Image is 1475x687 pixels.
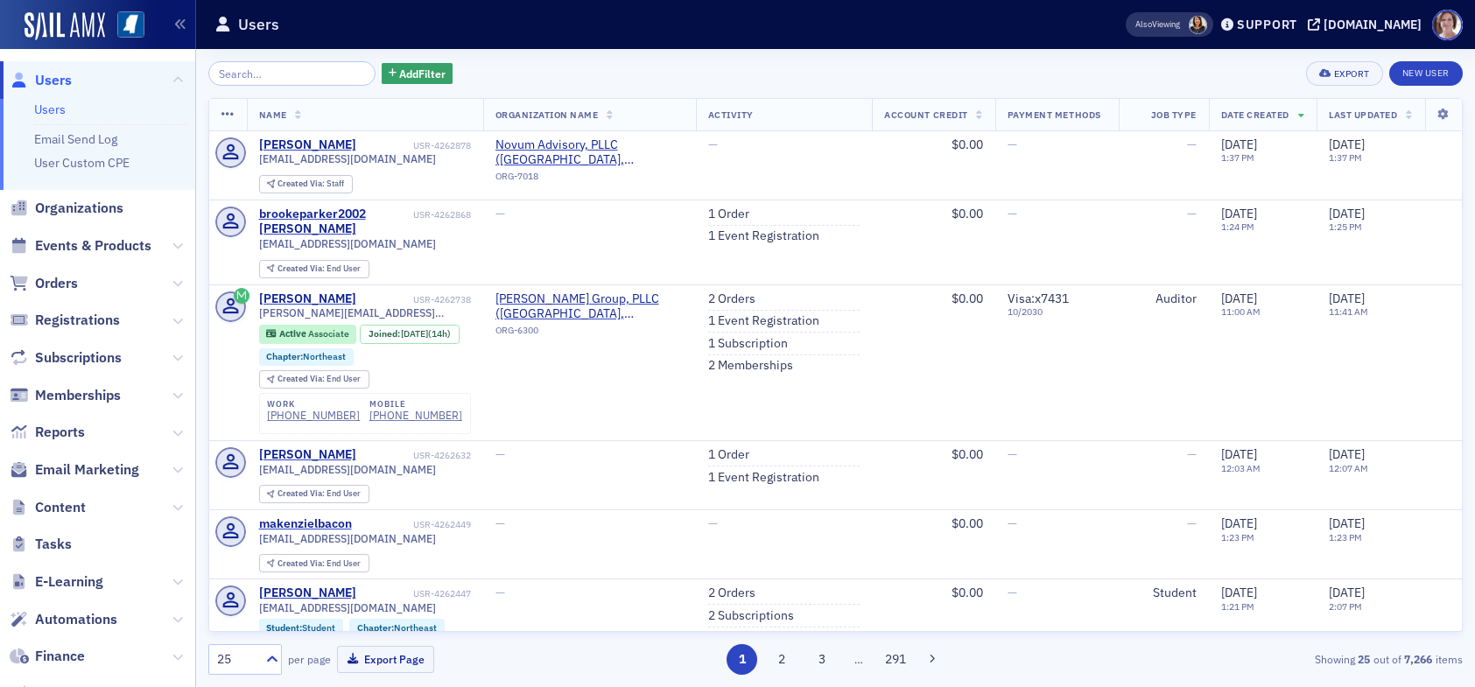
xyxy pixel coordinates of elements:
span: Joined : [369,328,402,340]
button: Export [1306,61,1382,86]
span: Finance [35,647,85,666]
a: 2 Orders [708,585,755,601]
time: 1:24 PM [1221,221,1254,233]
a: 1 Event Registration [708,470,819,486]
time: 11:41 AM [1329,305,1368,318]
span: Organization Name [495,109,599,121]
span: Last Updated [1329,109,1397,121]
strong: 25 [1355,651,1373,667]
a: 2 Subscriptions [708,608,794,624]
a: Events & Products [10,236,151,256]
a: 1 Event Registration [708,228,819,244]
span: Noma Burge [1189,16,1207,34]
a: Registrations [10,311,120,330]
span: Name [259,109,287,121]
a: Tasks [10,535,72,554]
span: Payment Methods [1008,109,1101,121]
span: [DATE] [1329,585,1365,600]
a: [PHONE_NUMBER] [369,409,462,422]
a: Novum Advisory, PLLC ([GEOGRAPHIC_DATA], [GEOGRAPHIC_DATA]) [495,137,684,168]
a: brookeparker2002 [PERSON_NAME] [259,207,411,237]
h1: Users [238,14,279,35]
span: $0.00 [952,585,983,600]
div: (14h) [401,328,451,340]
span: Active [279,327,308,340]
div: Created Via: Staff [259,175,353,193]
div: [PHONE_NUMBER] [267,409,360,422]
time: 1:25 PM [1329,221,1362,233]
button: [DOMAIN_NAME] [1308,18,1428,31]
a: [PERSON_NAME] [259,137,356,153]
span: — [1008,206,1017,221]
div: USR-4262868 [413,209,471,221]
span: Tasks [35,535,72,554]
span: [DATE] [1329,206,1365,221]
a: SailAMX [25,12,105,40]
span: [DATE] [401,327,428,340]
a: 1 Order [708,207,749,222]
a: Email Marketing [10,460,139,480]
a: Users [34,102,66,117]
span: Job Type [1151,109,1197,121]
span: — [708,137,718,152]
span: Chapter : [357,621,394,634]
div: Active: Active: Associate [259,325,357,344]
span: — [1008,585,1017,600]
a: [PERSON_NAME] Group, PLLC ([GEOGRAPHIC_DATA], [GEOGRAPHIC_DATA]) [495,291,684,322]
span: [DATE] [1329,515,1365,531]
span: E-Learning [35,572,103,592]
time: 12:07 AM [1329,462,1368,474]
span: — [495,585,505,600]
img: SailAMX [117,11,144,39]
span: [PERSON_NAME][EMAIL_ADDRESS][DOMAIN_NAME] [259,306,471,319]
a: Reports [10,423,85,442]
span: — [495,515,505,531]
a: New User [1389,61,1463,86]
span: — [708,515,718,531]
span: — [1008,515,1017,531]
span: [EMAIL_ADDRESS][DOMAIN_NAME] [259,237,436,250]
a: [PERSON_NAME] [259,447,356,463]
a: Orders [10,274,78,293]
span: — [1187,137,1197,152]
span: Created Via : [277,487,327,499]
span: Add Filter [399,66,446,81]
span: 10 / 2030 [1008,306,1106,318]
div: USR-4262449 [355,519,471,530]
a: Subscriptions [10,348,122,368]
a: View Homepage [105,11,144,41]
span: Email Marketing [35,460,139,480]
span: [DATE] [1221,291,1257,306]
div: Showing out of items [1057,651,1463,667]
span: [DATE] [1329,446,1365,462]
strong: 7,266 [1401,651,1436,667]
span: — [1187,446,1197,462]
span: Jarrell Group, PLLC (Tupelo, MS) [495,291,684,322]
span: Account Credit [884,109,967,121]
span: $0.00 [952,515,983,531]
div: End User [277,489,361,499]
div: Created Via: End User [259,370,369,389]
a: [PERSON_NAME] [259,291,356,307]
span: [DATE] [1221,206,1257,221]
div: Export [1334,69,1370,79]
time: 1:37 PM [1221,151,1254,164]
a: Chapter:Northeast [357,622,437,634]
span: [EMAIL_ADDRESS][DOMAIN_NAME] [259,463,436,476]
input: Search… [208,61,376,86]
span: Student : [266,621,302,634]
div: Created Via: End User [259,554,369,572]
div: Joined: 2025-09-10 00:00:00 [360,325,460,344]
div: work [267,399,360,410]
button: Export Page [337,646,434,673]
span: Profile [1432,10,1463,40]
span: Date Created [1221,109,1289,121]
div: Chapter: [349,619,445,636]
span: $0.00 [952,206,983,221]
span: Activity [708,109,754,121]
div: Also [1135,18,1152,30]
span: [EMAIL_ADDRESS][DOMAIN_NAME] [259,532,436,545]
